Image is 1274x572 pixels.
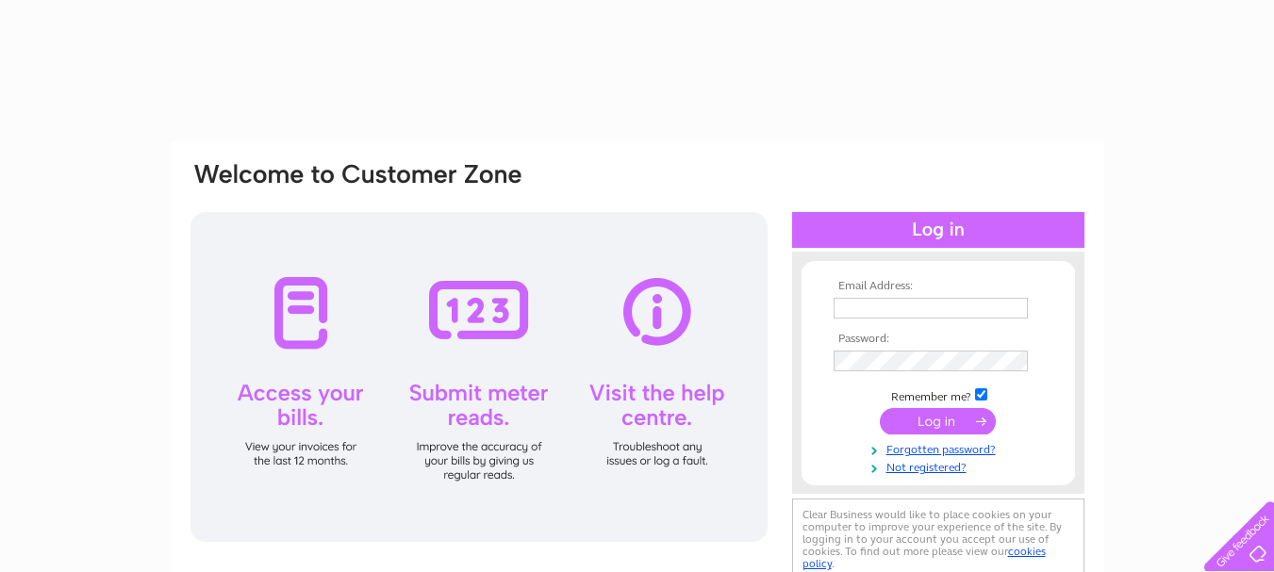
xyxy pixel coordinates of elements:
[880,408,996,434] input: Submit
[829,385,1048,404] td: Remember me?
[829,280,1048,293] th: Email Address:
[829,333,1048,346] th: Password:
[834,457,1048,475] a: Not registered?
[802,545,1046,570] a: cookies policy
[834,439,1048,457] a: Forgotten password?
